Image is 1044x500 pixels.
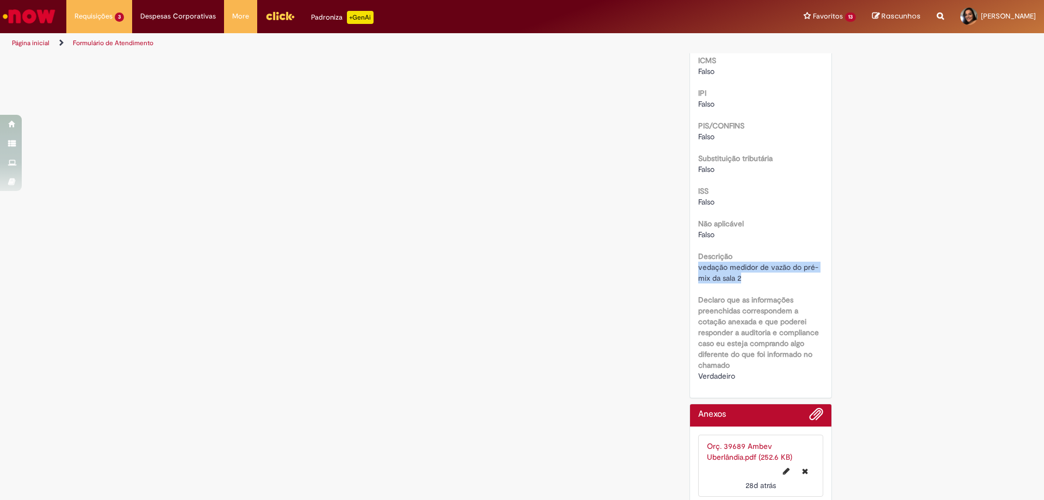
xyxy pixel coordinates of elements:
[140,11,216,22] span: Despesas Corporativas
[698,186,709,196] b: ISS
[311,11,374,24] div: Padroniza
[981,11,1036,21] span: [PERSON_NAME]
[698,55,716,65] b: ICMS
[698,66,714,76] span: Falso
[698,371,735,381] span: Verdadeiro
[74,11,113,22] span: Requisições
[698,410,726,419] h2: Anexos
[698,262,818,283] span: vedação medidor de vazão do pré-mix da sala 2
[698,230,714,239] span: Falso
[698,295,819,370] b: Declaro que as informações preenchidas correspondem a cotação anexada e que poderei responder a a...
[809,407,823,427] button: Adicionar anexos
[776,462,796,480] button: Editar nome de arquivo Orç. 39689 Ambev Uberlândia.pdf
[73,39,153,47] a: Formulário de Atendimento
[115,13,124,22] span: 3
[745,480,776,490] time: 03/09/2025 14:06:41
[8,33,688,53] ul: Trilhas de página
[698,132,714,141] span: Falso
[698,153,773,163] b: Substituição tributária
[698,219,744,229] b: Não aplicável
[698,99,714,109] span: Falso
[745,480,776,490] span: 28d atrás
[707,441,792,462] a: Orç. 39689 Ambev Uberlândia.pdf (252.6 KB)
[698,88,706,98] b: IPI
[845,13,856,22] span: 13
[796,462,815,480] button: Excluir Orç. 39689 Ambev Uberlândia.pdf
[265,8,295,24] img: click_logo_yellow_360x200.png
[1,5,57,27] img: ServiceNow
[698,197,714,207] span: Falso
[881,11,921,21] span: Rascunhos
[698,164,714,174] span: Falso
[347,11,374,24] p: +GenAi
[698,251,732,261] b: Descrição
[232,11,249,22] span: More
[872,11,921,22] a: Rascunhos
[12,39,49,47] a: Página inicial
[813,11,843,22] span: Favoritos
[698,121,744,131] b: PIS/CONFINS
